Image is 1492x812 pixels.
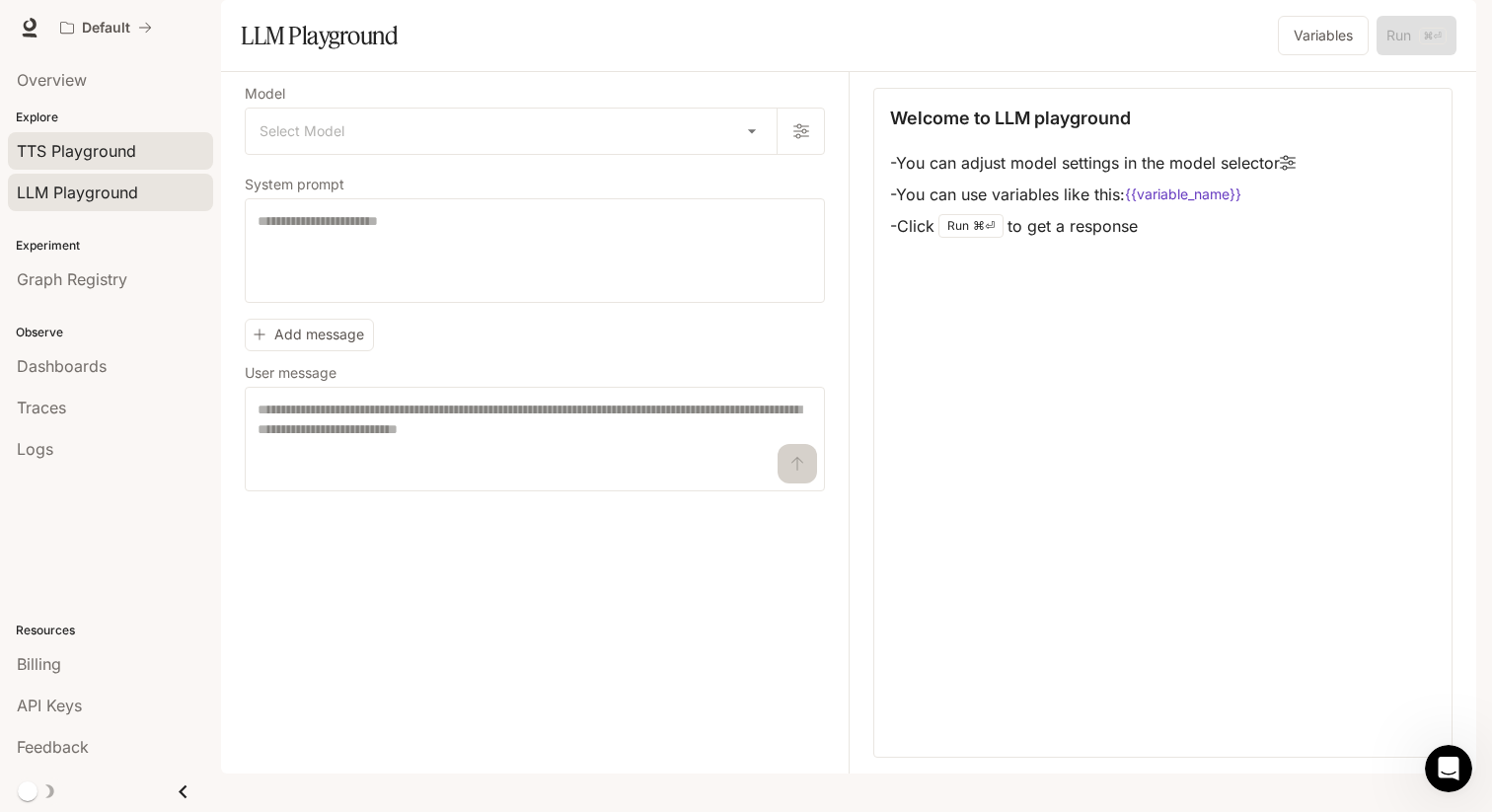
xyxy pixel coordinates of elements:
[938,214,1004,238] div: Run
[1425,745,1472,792] iframe: Intercom live chat
[890,179,1296,210] li: - You can use variables like this:
[890,147,1296,179] li: - You can adjust model settings in the model selector
[890,105,1131,131] p: Welcome to LLM playground
[245,319,374,351] button: Add message
[246,109,777,154] div: Select Model
[82,20,130,37] p: Default
[245,87,285,101] p: Model
[51,8,161,47] button: All workspaces
[890,210,1296,242] li: - Click to get a response
[245,178,344,191] p: System prompt
[1278,16,1369,55] button: Variables
[241,16,398,55] h1: LLM Playground
[1125,185,1241,204] code: {{variable_name}}
[260,121,344,141] span: Select Model
[973,220,995,232] p: ⌘⏎
[245,366,336,380] p: User message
